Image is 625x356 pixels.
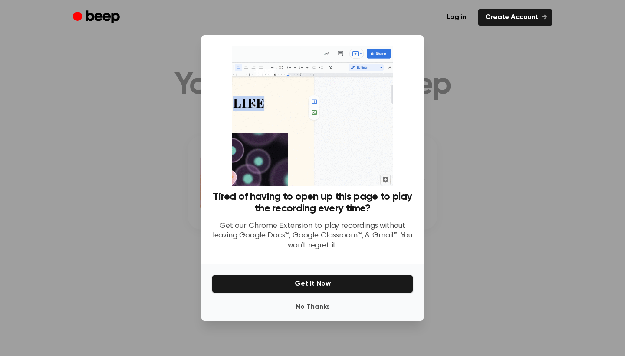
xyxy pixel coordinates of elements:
button: No Thanks [212,298,413,316]
button: Get It Now [212,275,413,293]
img: Beep extension in action [232,46,393,186]
p: Get our Chrome Extension to play recordings without leaving Google Docs™, Google Classroom™, & Gm... [212,221,413,251]
a: Beep [73,9,122,26]
a: Log in [440,9,473,26]
a: Create Account [478,9,552,26]
h3: Tired of having to open up this page to play the recording every time? [212,191,413,214]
